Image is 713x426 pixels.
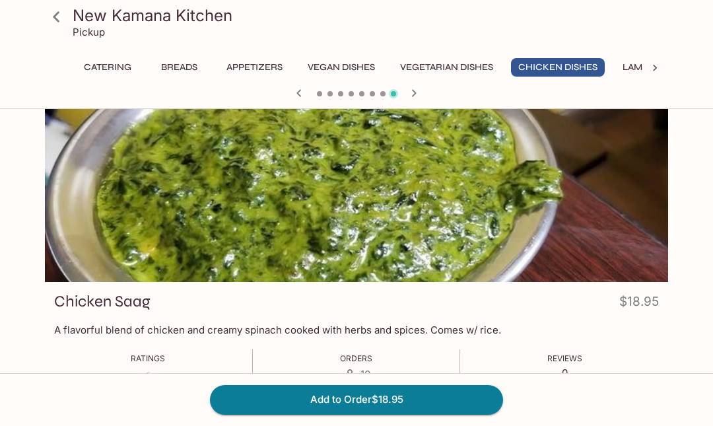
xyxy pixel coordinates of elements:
p: A flavorful blend of chicken and creamy spinach cooked with herbs and spices. Comes w/ rice. [54,324,659,336]
button: Lamb Dishes [615,58,691,77]
h3: New Kamana Kitchen [73,5,663,26]
p: - [131,367,165,379]
span: Ratings [131,353,165,363]
button: Vegetarian Dishes [393,58,500,77]
button: Add to Order$18.95 [210,385,503,414]
button: Appetizers [219,58,290,77]
div: Chicken Saag [45,107,668,282]
h3: Chicken Saag [54,291,151,312]
button: Chicken Dishes [511,58,605,77]
button: Vegan Dishes [300,58,382,77]
p: Pickup [73,26,105,38]
span: 10 [360,368,370,380]
button: Breads [149,58,209,77]
button: Catering [77,58,139,77]
span: Reviews [547,353,582,363]
p: 0 [547,367,582,379]
h4: $18.95 [619,291,659,317]
span: Orders [340,353,372,363]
